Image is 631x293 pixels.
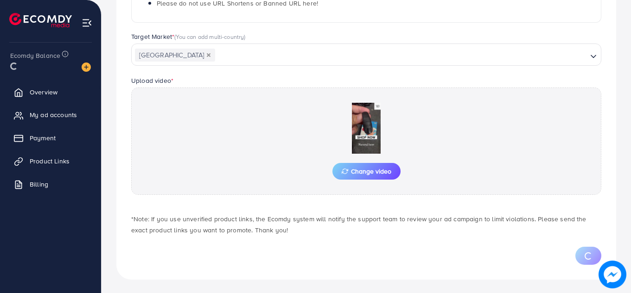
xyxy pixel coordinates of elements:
[332,163,401,180] button: Change video
[7,152,94,170] a: Product Links
[7,175,94,193] a: Billing
[599,261,626,288] img: image
[342,168,391,175] span: Change video
[131,44,601,66] div: Search for option
[30,180,48,189] span: Billing
[30,156,70,166] span: Product Links
[131,213,601,236] p: *Note: If you use unverified product links, the Ecomdy system will notify the support team to rev...
[320,103,413,154] img: Preview Image
[7,83,94,101] a: Overview
[135,49,215,62] span: [GEOGRAPHIC_DATA]
[9,13,72,27] img: logo
[82,62,91,72] img: image
[82,18,92,28] img: menu
[7,106,94,124] a: My ad accounts
[174,32,245,41] span: (You can add multi-country)
[206,53,211,57] button: Deselect Pakistan
[30,110,77,119] span: My ad accounts
[131,76,173,85] label: Upload video
[7,129,94,147] a: Payment
[30,87,57,97] span: Overview
[10,51,60,60] span: Ecomdy Balance
[30,133,56,143] span: Payment
[216,48,586,62] input: Search for option
[131,32,246,41] label: Target Market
